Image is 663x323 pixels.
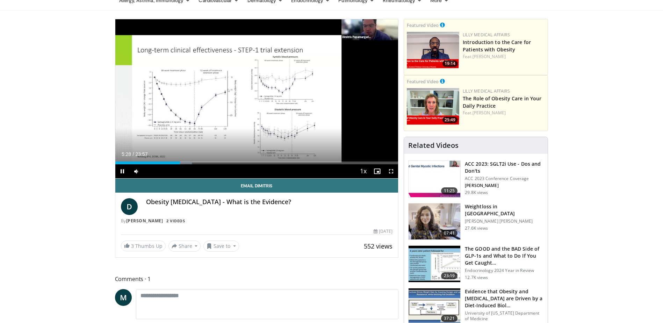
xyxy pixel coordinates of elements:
[407,78,439,85] small: Featured Video
[164,218,187,224] a: 2 Videos
[465,203,543,217] h3: Weightloss in [GEOGRAPHIC_DATA]
[463,39,531,53] a: Introduction to the Care for Patients with Obesity
[463,53,545,60] div: Feat.
[408,245,543,282] a: 23:19 The GOOD and the BAD Side of GLP-1s and What to Do If You Get Caught… Endocrinology 2024 Ye...
[203,241,239,252] button: Save to
[364,242,392,250] span: 552 views
[473,53,506,59] a: [PERSON_NAME]
[465,190,488,195] p: 29.8K views
[465,160,543,174] h3: ACC 2023: SGLT2i Use - Dos and Don'ts
[122,151,131,157] span: 5:28
[407,88,459,125] img: e1208b6b-349f-4914-9dd7-f97803bdbf1d.png.150x105_q85_crop-smart_upscale.png
[115,161,398,164] div: Progress Bar
[465,176,543,181] p: ACC 2023 Conference Coverage
[126,218,163,224] a: [PERSON_NAME]
[442,60,457,67] span: 19:14
[121,198,138,215] a: D
[408,141,459,150] h4: Related Videos
[374,228,392,235] div: [DATE]
[463,88,510,94] a: Lilly Medical Affairs
[463,95,541,109] a: The Role of Obesity Care in Your Daily Practice
[465,268,543,273] p: Endocrinology 2024 Year in Review
[442,117,457,123] span: 25:49
[384,164,398,178] button: Fullscreen
[115,19,398,179] video-js: Video Player
[473,110,506,116] a: [PERSON_NAME]
[407,32,459,69] img: acc2e291-ced4-4dd5-b17b-d06994da28f3.png.150x105_q85_crop-smart_upscale.png
[465,218,543,224] p: [PERSON_NAME] [PERSON_NAME]
[133,151,134,157] span: /
[408,160,543,198] a: 11:25 ACC 2023: SGLT2i Use - Dos and Don'ts ACC 2023 Conference Coverage [PERSON_NAME] 29.8K views
[370,164,384,178] button: Enable picture-in-picture mode
[441,230,458,237] span: 07:41
[465,288,543,309] h3: Evidence that Obesity and [MEDICAL_DATA] are Driven by a Diet-Induced Biol…
[146,198,393,206] h4: Obesity [MEDICAL_DATA] - What is the Evidence?
[356,164,370,178] button: Playback Rate
[407,32,459,69] a: 19:14
[409,203,460,240] img: 9983fed1-7565-45be-8934-aef1103ce6e2.150x105_q85_crop-smart_upscale.jpg
[135,151,147,157] span: 23:57
[115,274,399,283] span: Comments 1
[407,88,459,125] a: 25:49
[407,22,439,28] small: Featured Video
[168,241,201,252] button: Share
[441,187,458,194] span: 11:25
[465,275,488,280] p: 12.7K views
[441,315,458,322] span: 37:21
[131,243,134,249] span: 3
[121,218,393,224] div: By
[121,241,166,251] a: 3 Thumbs Up
[465,245,543,266] h3: The GOOD and the BAD Side of GLP-1s and What to Do If You Get Caught…
[115,179,398,193] a: Email Dimitris
[441,272,458,279] span: 23:19
[129,164,143,178] button: Mute
[115,289,132,306] a: M
[409,161,460,197] img: 9258cdf1-0fbf-450b-845f-99397d12d24a.150x105_q85_crop-smart_upscale.jpg
[463,110,545,116] div: Feat.
[465,225,488,231] p: 27.6K views
[409,246,460,282] img: 756cb5e3-da60-49d4-af2c-51c334342588.150x105_q85_crop-smart_upscale.jpg
[465,183,543,188] p: [PERSON_NAME]
[115,164,129,178] button: Pause
[465,310,543,322] p: University of [US_STATE] Department of Medicine
[408,203,543,240] a: 07:41 Weightloss in [GEOGRAPHIC_DATA] [PERSON_NAME] [PERSON_NAME] 27.6K views
[463,32,510,38] a: Lilly Medical Affairs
